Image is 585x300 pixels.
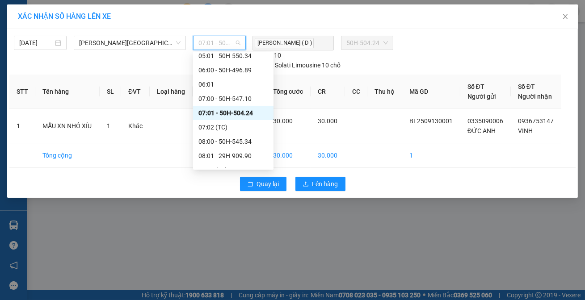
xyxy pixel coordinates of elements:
div: 08:01 - 29H-909.90 [198,151,268,161]
span: 07:01 - 50H-504.24 [198,36,240,50]
div: 07:01 - 50H-504.24 [198,108,268,118]
td: Khác [121,109,150,143]
th: SL [100,75,121,109]
th: CR [311,75,345,109]
span: Số ĐT [467,83,484,90]
span: CR : [7,58,21,68]
span: BL2509130001 [409,117,453,125]
div: 08:02 (TC) - 50H-509.33 [198,165,268,175]
input: 13/09/2025 [19,38,53,48]
button: Close [553,4,578,29]
span: Người gửi [467,93,496,100]
div: 30.000 [7,58,65,68]
span: 0936753147 [518,117,554,125]
div: Solati Limousine 10 chỗ [253,60,341,70]
div: 05:01 - 50H-550.34 [198,51,268,61]
td: MẪU XN NHỎ XÍU [35,109,99,143]
span: Lộc Ninh - Hồ Chí Minh [79,36,181,50]
span: 0335090006 [467,117,503,125]
span: rollback [247,181,253,188]
th: ĐVT [121,75,150,109]
td: 30.000 [266,143,311,168]
span: Người nhận [518,93,552,100]
span: upload [303,181,309,188]
span: down [176,40,181,46]
div: VINH [70,29,130,40]
td: 1 [402,143,460,168]
th: Tổng cước [266,75,311,109]
span: Số ĐT [518,83,535,90]
div: 07:02 (TC) [198,122,268,132]
th: Mã GD [402,75,460,109]
span: 50H-504.24 [346,36,387,50]
button: rollbackQuay lại [240,177,286,191]
div: 07:00 - 50H-547.10 [198,94,268,104]
span: [PERSON_NAME] ( D ) [255,38,314,48]
th: Thu hộ [367,75,402,109]
span: Gửi: [8,8,21,18]
div: VP Quận 5 [70,8,130,29]
th: CC [345,75,367,109]
td: 30.000 [311,143,345,168]
th: Loại hàng [150,75,193,109]
span: Nhận: [70,8,91,18]
div: 08:00 - 50H-545.34 [198,137,268,146]
span: VINH [518,127,533,134]
span: 30.000 [318,117,337,125]
td: 1 [9,109,35,143]
span: close [562,13,569,20]
span: Quay lại [257,179,279,189]
span: 1 [107,122,110,129]
span: Số ghế: [253,50,273,60]
button: uploadLên hàng [295,177,345,191]
div: 10 [253,50,281,60]
td: Tổng cộng [35,143,99,168]
div: 06:01 [198,79,268,89]
div: ĐỨC ANH [8,29,63,40]
div: VP Bình Long [8,8,63,29]
span: Lên hàng [312,179,338,189]
span: ĐỨC ANH [467,127,496,134]
span: 30.000 [273,117,293,125]
th: STT [9,75,35,109]
th: Tên hàng [35,75,99,109]
span: XÁC NHẬN SỐ HÀNG LÊN XE [18,12,111,21]
div: 06:00 - 50H-496.89 [198,65,268,75]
